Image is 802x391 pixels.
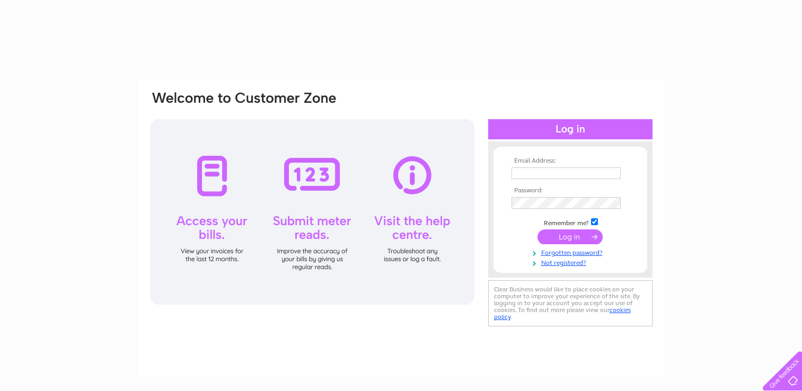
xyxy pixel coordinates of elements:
a: cookies policy [494,306,631,321]
a: Not registered? [512,257,632,267]
a: Forgotten password? [512,247,632,257]
th: Email Address: [509,157,632,165]
td: Remember me? [509,217,632,227]
div: Clear Business would like to place cookies on your computer to improve your experience of the sit... [488,280,653,326]
input: Submit [537,229,603,244]
th: Password: [509,187,632,194]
